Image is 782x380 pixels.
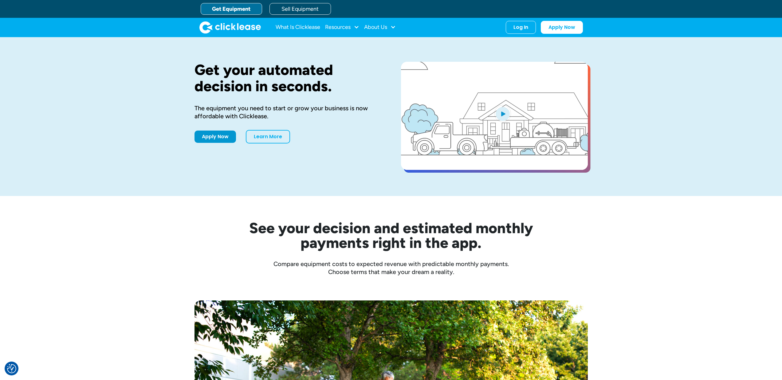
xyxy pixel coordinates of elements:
a: Apply Now [541,21,583,34]
div: About Us [364,21,396,33]
a: open lightbox [401,62,588,170]
div: Resources [325,21,359,33]
div: The equipment you need to start or grow your business is now affordable with Clicklease. [195,104,381,120]
h2: See your decision and estimated monthly payments right in the app. [219,221,563,250]
button: Consent Preferences [7,364,16,373]
h1: Get your automated decision in seconds. [195,62,381,94]
a: Apply Now [195,131,236,143]
a: Get Equipment [201,3,262,15]
a: Learn More [246,130,290,143]
a: Sell Equipment [269,3,331,15]
img: Clicklease logo [199,21,261,33]
a: What Is Clicklease [276,21,320,33]
img: Blue play button logo on a light blue circular background [494,105,511,122]
div: Log In [513,24,528,30]
div: Compare equipment costs to expected revenue with predictable monthly payments. Choose terms that ... [195,260,588,276]
img: Revisit consent button [7,364,16,373]
a: home [199,21,261,33]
